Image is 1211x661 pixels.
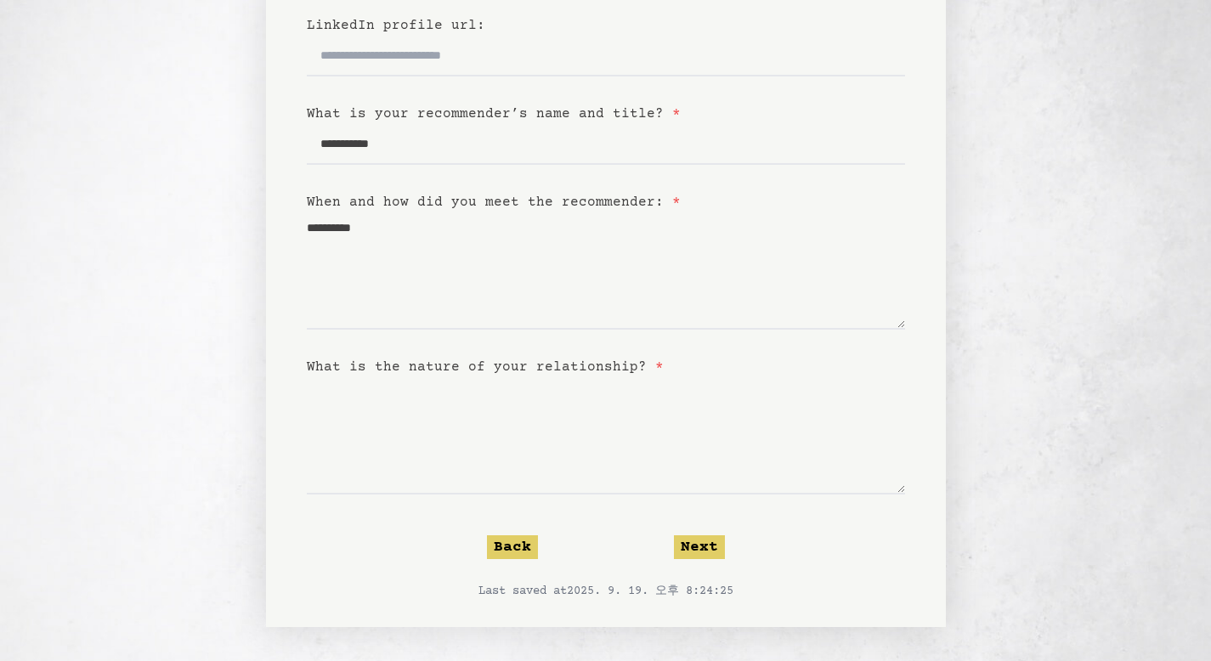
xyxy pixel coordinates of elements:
[307,359,664,375] label: What is the nature of your relationship?
[487,535,538,559] button: Back
[307,106,681,121] label: What is your recommender’s name and title?
[307,18,485,33] label: LinkedIn profile url:
[307,195,681,210] label: When and how did you meet the recommender:
[307,583,905,600] p: Last saved at 2025. 9. 19. 오후 8:24:25
[674,535,725,559] button: Next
